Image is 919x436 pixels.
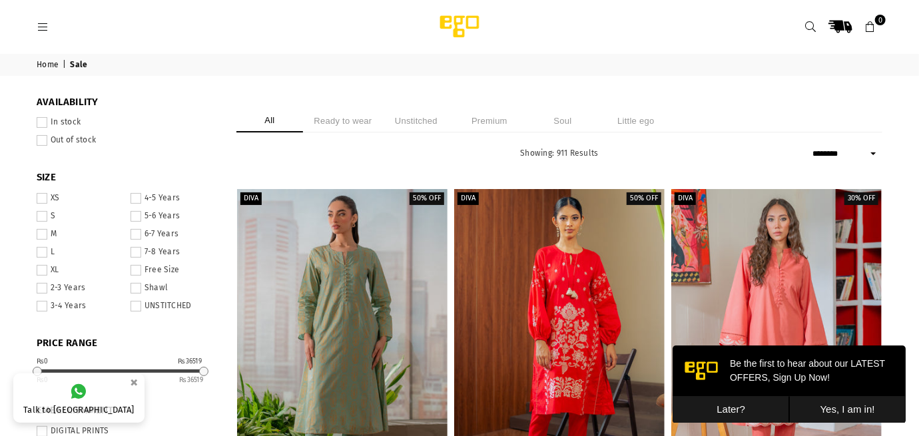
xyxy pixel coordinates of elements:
div: ₨36519 [178,358,202,365]
label: Diva [240,192,262,205]
img: Ego [403,13,516,40]
label: 3-4 Years [37,301,123,312]
li: Ready to wear [310,109,376,132]
label: XS [37,193,123,204]
nav: breadcrumbs [27,54,892,76]
span: PRICE RANGE [37,337,216,350]
label: Out of stock [37,135,216,146]
label: 2-3 Years [37,283,123,294]
a: Home [37,60,61,71]
label: Diva [675,192,696,205]
label: XL [37,265,123,276]
label: 30% off [844,192,878,205]
a: Search [798,15,822,39]
span: Showing: 911 Results [520,148,598,158]
label: S [37,211,123,222]
button: × [127,371,143,393]
label: 7-8 Years [131,247,216,258]
div: ₨0 [37,358,49,365]
label: 50% off [627,192,661,205]
label: Diva [458,192,479,205]
span: Availability [37,96,216,109]
label: L [37,247,123,258]
label: UNSTITCHED [131,301,216,312]
a: Menu [31,21,55,31]
label: 50% off [410,192,444,205]
span: Sale [70,60,89,71]
li: Premium [456,109,523,132]
a: 0 [858,15,882,39]
a: Talk to [GEOGRAPHIC_DATA] [13,373,145,423]
label: 4-5 Years [131,193,216,204]
li: All [236,109,303,132]
label: Free Size [131,265,216,276]
iframe: webpush-onsite [673,345,906,423]
label: Shawl [131,283,216,294]
span: SIZE [37,171,216,184]
span: | [63,60,68,71]
span: 0 [875,15,886,25]
label: M [37,229,123,240]
li: Soul [529,109,596,132]
ins: 36519 [179,376,203,384]
li: Little ego [603,109,669,132]
li: Unstitched [383,109,450,132]
label: 5-6 Years [131,211,216,222]
button: Yes, I am in! [117,51,233,78]
label: In stock [37,117,216,128]
label: 6-7 Years [131,229,216,240]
